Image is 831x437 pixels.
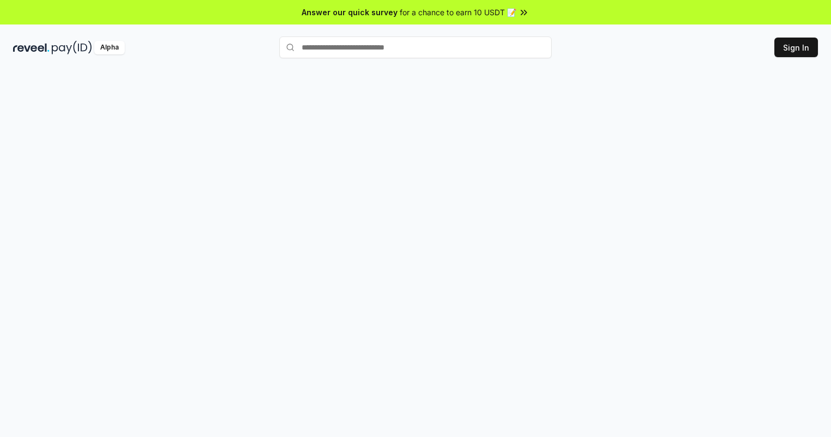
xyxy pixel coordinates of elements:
div: Alpha [94,41,125,54]
span: Answer our quick survey [302,7,398,18]
button: Sign In [774,38,818,57]
img: pay_id [52,41,92,54]
img: reveel_dark [13,41,50,54]
span: for a chance to earn 10 USDT 📝 [400,7,516,18]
